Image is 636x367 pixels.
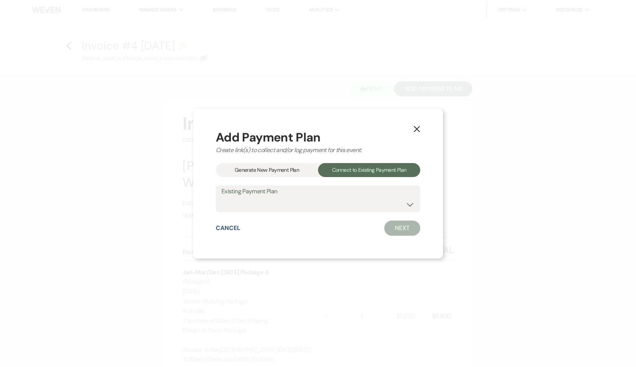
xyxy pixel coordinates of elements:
div: Add Payment Plan [216,131,420,143]
label: Existing Payment Plan [221,186,415,197]
div: Connect to Existing Payment Plan [318,163,420,177]
div: Generate New Payment Plan [216,163,318,177]
div: Create link(s) to collect and/or log payment for this event: [216,146,420,155]
button: Next [384,221,420,236]
button: Cancel [216,225,240,231]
